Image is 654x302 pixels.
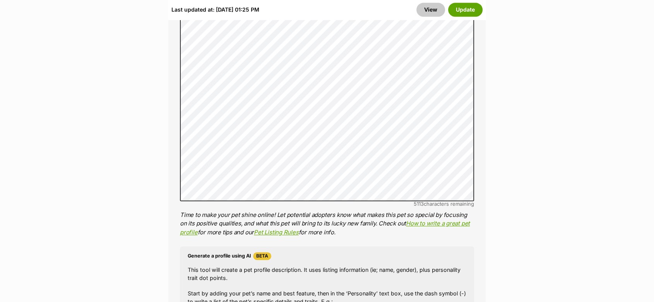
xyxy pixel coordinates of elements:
[180,220,470,236] a: How to write a great pet profile
[188,252,466,260] h4: Generate a profile using AI
[180,201,474,207] div: characters remaining
[254,229,298,236] a: Pet Listing Rules
[253,252,271,260] span: Beta
[416,3,445,17] a: View
[180,211,474,237] p: Time to make your pet shine online! Let potential adopters know what makes this pet so special by...
[188,266,466,282] p: This tool will create a pet profile description. It uses listing information (ie; name, gender), ...
[171,3,259,17] div: Last updated at: [DATE] 01:25 PM
[448,3,483,17] button: Update
[414,201,424,207] span: 5113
